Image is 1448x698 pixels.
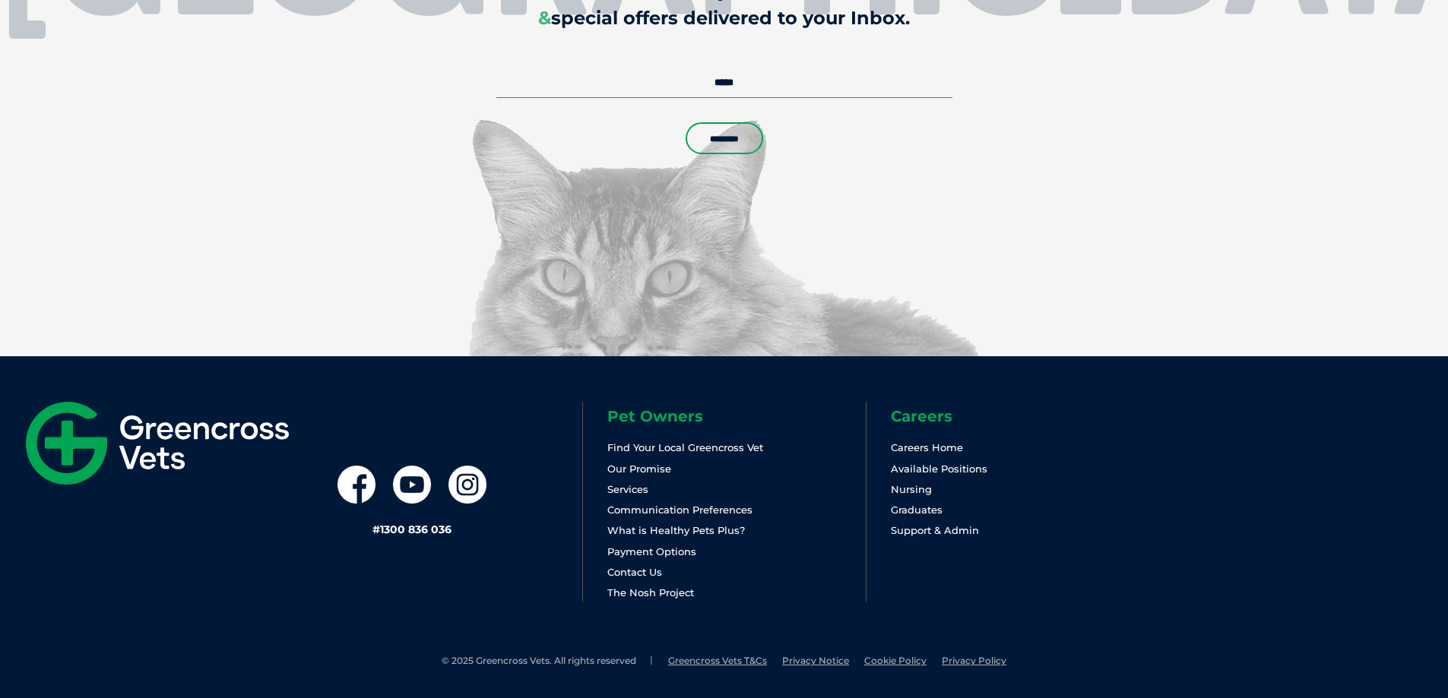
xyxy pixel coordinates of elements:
li: © 2025 Greencross Vets. All rights reserved [442,655,653,668]
a: Careers Home [891,441,963,453]
a: Greencross Vets T&Cs [668,655,767,666]
a: Privacy Policy [942,655,1006,666]
a: Our Promise [607,463,671,475]
h6: Pet Owners [607,409,866,424]
h6: Careers [891,409,1149,424]
span: # [372,523,380,536]
a: Find Your Local Greencross Vet [607,441,763,453]
a: Graduates [891,504,943,516]
a: Privacy Notice [782,655,849,666]
a: What is Healthy Pets Plus? [607,524,745,536]
a: #1300 836 036 [372,523,452,536]
a: Services [607,483,648,495]
a: Available Positions [891,463,987,475]
a: Support & Admin [891,524,979,536]
a: Nursing [891,483,932,495]
a: Payment Options [607,545,696,557]
a: Contact Us [607,566,662,578]
a: Communication Preferences [607,504,753,516]
a: The Nosh Project [607,586,694,599]
a: Cookie Policy [864,655,927,666]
